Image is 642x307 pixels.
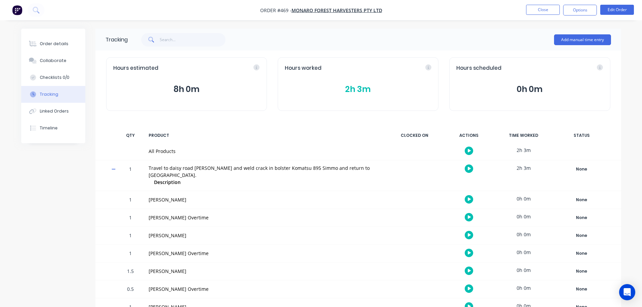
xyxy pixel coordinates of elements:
[40,125,58,131] div: Timeline
[557,231,606,240] button: None
[285,83,431,96] button: 2h 3m
[285,64,322,72] span: Hours worked
[120,246,141,262] div: 1
[40,58,66,64] div: Collaborate
[149,164,381,179] div: Travel to daisy road [PERSON_NAME] and weld crack in bolster Komatsu 895 Simmo and return to [GEO...
[149,285,381,293] div: [PERSON_NAME] Overtime
[563,5,597,16] button: Options
[557,165,606,174] div: None
[149,148,381,155] div: All Products
[498,263,549,278] div: 0h 0m
[260,7,292,13] span: Order #469 -
[149,232,381,239] div: [PERSON_NAME]
[498,209,549,224] div: 0h 0m
[444,128,494,143] div: ACTIONS
[40,41,68,47] div: Order details
[557,249,606,258] button: None
[557,195,606,205] button: None
[498,191,549,206] div: 0h 0m
[120,228,141,244] div: 1
[120,192,141,209] div: 1
[526,5,560,15] button: Close
[557,195,606,204] div: None
[619,284,635,300] div: Open Intercom Messenger
[498,245,549,260] div: 0h 0m
[456,83,603,96] button: 0h 0m
[557,164,606,174] button: None
[600,5,634,15] button: Edit Order
[389,128,440,143] div: CLOCKED ON
[557,284,606,294] button: None
[21,120,85,136] button: Timeline
[557,213,606,222] button: None
[498,143,549,158] div: 2h 3m
[21,103,85,120] button: Linked Orders
[120,161,141,191] div: 1
[557,267,606,276] button: None
[120,128,141,143] div: QTY
[40,108,69,114] div: Linked Orders
[149,268,381,275] div: [PERSON_NAME]
[456,64,501,72] span: Hours scheduled
[149,250,381,257] div: [PERSON_NAME] Overtime
[120,210,141,226] div: 1
[40,91,58,97] div: Tracking
[498,227,549,242] div: 0h 0m
[21,69,85,86] button: Checklists 0/0
[105,36,128,44] div: Tracking
[21,35,85,52] button: Order details
[557,285,606,294] div: None
[498,160,549,176] div: 2h 3m
[21,52,85,69] button: Collaborate
[154,179,181,186] span: Description
[160,33,225,47] input: Search...
[149,196,381,203] div: [PERSON_NAME]
[120,264,141,280] div: 1.5
[113,64,158,72] span: Hours estimated
[554,34,611,45] button: Add manual time entry
[498,280,549,296] div: 0h 0m
[149,214,381,221] div: [PERSON_NAME] Overtime
[292,7,382,13] a: Monaro Forest Harvesters Pty Ltd
[145,128,385,143] div: PRODUCT
[40,74,69,81] div: Checklists 0/0
[12,5,22,15] img: Factory
[553,128,610,143] div: STATUS
[21,86,85,103] button: Tracking
[113,83,260,96] button: 8h 0m
[498,128,549,143] div: TIME WORKED
[120,281,141,298] div: 0.5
